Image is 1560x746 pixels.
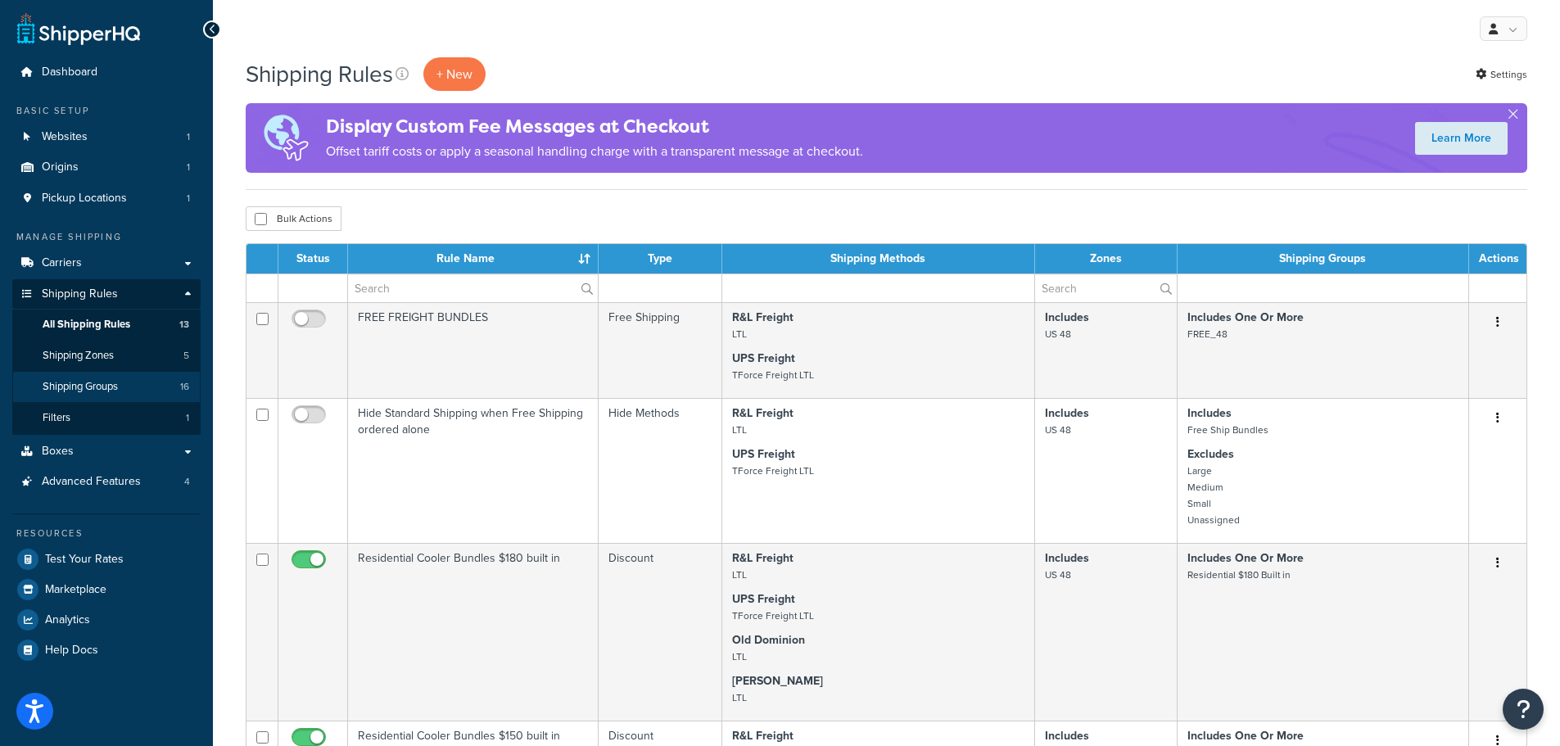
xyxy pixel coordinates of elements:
[732,590,795,608] strong: UPS Freight
[599,398,722,543] td: Hide Methods
[326,113,863,140] h4: Display Custom Fee Messages at Checkout
[732,327,747,341] small: LTL
[12,635,201,665] a: Help Docs
[1187,445,1234,463] strong: Excludes
[1187,727,1304,744] strong: Includes One Or More
[1035,274,1177,302] input: Search
[12,372,201,402] a: Shipping Groups 16
[45,583,106,597] span: Marketplace
[12,230,201,244] div: Manage Shipping
[42,256,82,270] span: Carriers
[1178,244,1469,274] th: Shipping Groups
[184,475,190,489] span: 4
[12,545,201,574] li: Test Your Rates
[12,341,201,371] li: Shipping Zones
[732,608,814,623] small: TForce Freight LTL
[348,302,599,398] td: FREE FREIGHT BUNDLES
[1187,423,1268,437] small: Free Ship Bundles
[12,403,201,433] li: Filters
[1045,423,1071,437] small: US 48
[348,543,599,721] td: Residential Cooler Bundles $180 built in
[12,279,201,435] li: Shipping Rules
[732,549,794,567] strong: R&L Freight
[732,368,814,382] small: TForce Freight LTL
[12,183,201,214] a: Pickup Locations 1
[12,605,201,635] a: Analytics
[423,57,486,91] p: + New
[1187,327,1228,341] small: FREE_48
[1035,244,1178,274] th: Zones
[1045,405,1089,422] strong: Includes
[348,244,599,274] th: Rule Name : activate to sort column ascending
[732,405,794,422] strong: R&L Freight
[42,66,97,79] span: Dashboard
[1045,549,1089,567] strong: Includes
[1045,327,1071,341] small: US 48
[12,248,201,278] a: Carriers
[732,463,814,478] small: TForce Freight LTL
[246,206,341,231] button: Bulk Actions
[12,372,201,402] li: Shipping Groups
[732,631,805,649] strong: Old Dominion
[12,279,201,310] a: Shipping Rules
[722,244,1035,274] th: Shipping Methods
[12,467,201,497] a: Advanced Features 4
[187,130,190,144] span: 1
[42,161,79,174] span: Origins
[45,644,98,658] span: Help Docs
[1187,405,1232,422] strong: Includes
[12,57,201,88] a: Dashboard
[12,575,201,604] a: Marketplace
[179,318,189,332] span: 13
[183,349,189,363] span: 5
[1045,567,1071,582] small: US 48
[1187,463,1240,527] small: Large Medium Small Unassigned
[12,527,201,540] div: Resources
[1187,567,1291,582] small: Residential $180 Built in
[187,192,190,206] span: 1
[348,274,598,302] input: Search
[43,318,130,332] span: All Shipping Rules
[45,613,90,627] span: Analytics
[1045,309,1089,326] strong: Includes
[12,341,201,371] a: Shipping Zones 5
[1187,549,1304,567] strong: Includes One Or More
[599,244,722,274] th: Type
[42,475,141,489] span: Advanced Features
[42,445,74,459] span: Boxes
[42,192,127,206] span: Pickup Locations
[12,436,201,467] a: Boxes
[12,122,201,152] a: Websites 1
[12,152,201,183] li: Origins
[278,244,348,274] th: Status
[43,349,114,363] span: Shipping Zones
[187,161,190,174] span: 1
[732,445,795,463] strong: UPS Freight
[732,567,747,582] small: LTL
[12,310,201,340] li: All Shipping Rules
[732,350,795,367] strong: UPS Freight
[348,398,599,543] td: Hide Standard Shipping when Free Shipping ordered alone
[246,58,393,90] h1: Shipping Rules
[43,380,118,394] span: Shipping Groups
[1469,244,1526,274] th: Actions
[732,727,794,744] strong: R&L Freight
[45,553,124,567] span: Test Your Rates
[43,411,70,425] span: Filters
[12,310,201,340] a: All Shipping Rules 13
[246,103,326,173] img: duties-banner-06bc72dcb5fe05cb3f9472aba00be2ae8eb53ab6f0d8bb03d382ba314ac3c341.png
[42,130,88,144] span: Websites
[12,122,201,152] li: Websites
[186,411,189,425] span: 1
[1476,63,1527,86] a: Settings
[12,467,201,497] li: Advanced Features
[12,403,201,433] a: Filters 1
[732,309,794,326] strong: R&L Freight
[732,649,747,664] small: LTL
